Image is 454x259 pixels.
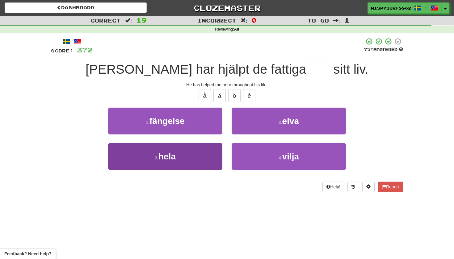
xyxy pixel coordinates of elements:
strong: All [234,27,239,31]
span: To go [307,17,329,23]
span: 1 [344,16,350,24]
button: 2.elva [232,108,346,134]
span: : [125,18,132,23]
span: vilja [282,152,299,161]
span: WispySurf8802 [371,5,411,11]
div: Mastered [364,47,403,52]
button: 3.hela [108,143,222,170]
span: / [425,5,428,9]
div: / [51,38,93,45]
div: He has helped the poor throughout his life. [51,82,403,88]
a: Clozemaster [156,2,298,13]
button: ä [213,89,226,102]
span: 372 [77,46,93,54]
small: 2 . [279,120,282,125]
button: é [243,89,255,102]
button: Round history (alt+y) [347,182,359,192]
span: fängelse [149,116,185,126]
small: 3 . [155,155,158,160]
span: Score: [51,48,73,53]
span: hela [158,152,176,161]
button: Report [378,182,403,192]
span: Incorrect [197,17,236,23]
button: ö [228,89,241,102]
a: Dashboard [5,2,147,13]
small: 4 . [279,155,282,160]
span: : [333,18,340,23]
small: 1 . [146,120,149,125]
span: Correct [90,17,121,23]
span: sitt liv. [333,62,368,76]
span: Open feedback widget [4,251,51,257]
span: [PERSON_NAME] har hjälpt de fattiga [86,62,306,76]
button: 4.vilja [232,143,346,170]
a: WispySurf8802 / [368,2,442,14]
button: 1.fängelse [108,108,222,134]
span: 19 [136,16,147,24]
span: elva [282,116,299,126]
span: : [241,18,247,23]
span: 0 [251,16,257,24]
button: å [199,89,211,102]
button: Help! [322,182,344,192]
span: 75 % [364,47,373,52]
